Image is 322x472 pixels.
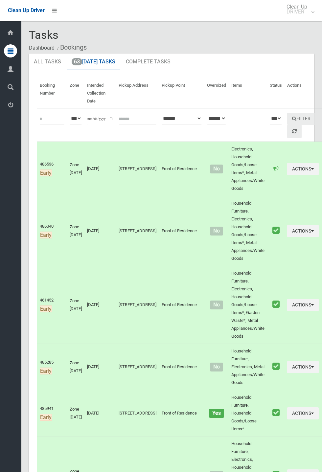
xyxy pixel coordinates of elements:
th: Booking Number [37,78,67,109]
span: Early [40,232,52,238]
span: Early [40,368,52,374]
th: Oversized [204,78,229,109]
td: [DATE] [84,196,116,266]
a: Complete Tasks [121,54,175,71]
span: No [210,301,223,309]
td: Zone [DATE] [67,344,84,390]
button: Actions [287,163,319,175]
td: [DATE] [84,142,116,196]
span: Clean Up Driver [8,7,45,13]
td: 486536 [37,142,67,196]
td: [STREET_ADDRESS] [116,390,159,437]
th: Status [267,78,285,109]
button: Actions [287,225,319,237]
a: All Tasks [29,54,66,71]
td: Household Furniture, Household Goods/Loose Items* [229,390,267,437]
td: Zone [DATE] [67,390,84,437]
button: Filter [287,113,315,125]
i: Booking marked as collected. [272,408,280,417]
td: [DATE] [84,266,116,344]
th: Zone [67,78,84,109]
a: 63[DATE] Tasks [67,54,120,71]
td: [STREET_ADDRESS] [116,344,159,390]
td: [STREET_ADDRESS] [116,266,159,344]
td: Front of Residence [159,196,204,266]
button: Actions [287,299,319,311]
td: Front of Residence [159,142,204,196]
td: Front of Residence [159,344,204,390]
h4: Normal sized [207,228,226,234]
span: Early [40,414,52,421]
td: Front of Residence [159,266,204,344]
td: Zone [DATE] [67,266,84,344]
h4: Normal sized [207,166,226,172]
th: Intended Collection Date [84,78,116,109]
span: Clean Up [283,4,314,14]
td: 485941 [37,390,67,437]
h4: Normal sized [207,364,226,370]
td: [STREET_ADDRESS] [116,142,159,196]
th: Pickup Address [116,78,159,109]
th: Items [229,78,267,109]
a: Dashboard [29,45,55,51]
i: Booking marked as collected. [272,226,280,235]
span: 63 [72,58,82,65]
td: [STREET_ADDRESS] [116,196,159,266]
span: No [210,227,223,236]
span: Early [40,305,52,312]
h4: Oversized [207,411,226,416]
button: Actions [287,407,319,419]
td: 461452 [37,266,67,344]
td: [DATE] [84,390,116,437]
td: 485285 [37,344,67,390]
td: Electronics, Household Goods/Loose Items*, Metal Appliances/White Goods [229,142,267,196]
a: Clean Up Driver [8,6,45,15]
th: Actions [285,78,322,109]
td: Household Furniture, Electronics, Household Goods/Loose Items*, Metal Appliances/White Goods [229,196,267,266]
th: Pickup Point [159,78,204,109]
h4: Normal sized [207,302,226,308]
span: Yes [209,409,224,418]
span: Tasks [29,28,58,41]
td: Household Furniture, Electronics, Metal Appliances/White Goods [229,344,267,390]
td: Front of Residence [159,390,204,437]
li: Bookings [56,41,87,54]
span: No [210,363,223,371]
i: Booking marked as collected. [272,300,280,308]
td: Zone [DATE] [67,196,84,266]
button: Actions [287,361,319,373]
td: 486040 [37,196,67,266]
i: Booking marked as collected. [272,362,280,371]
td: Household Furniture, Electronics, Household Goods/Loose Items*, Garden Waste*, Metal Appliances/W... [229,266,267,344]
td: Zone [DATE] [67,142,84,196]
span: No [210,165,223,173]
span: Early [40,169,52,176]
small: DRIVER [287,9,307,14]
td: [DATE] [84,344,116,390]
